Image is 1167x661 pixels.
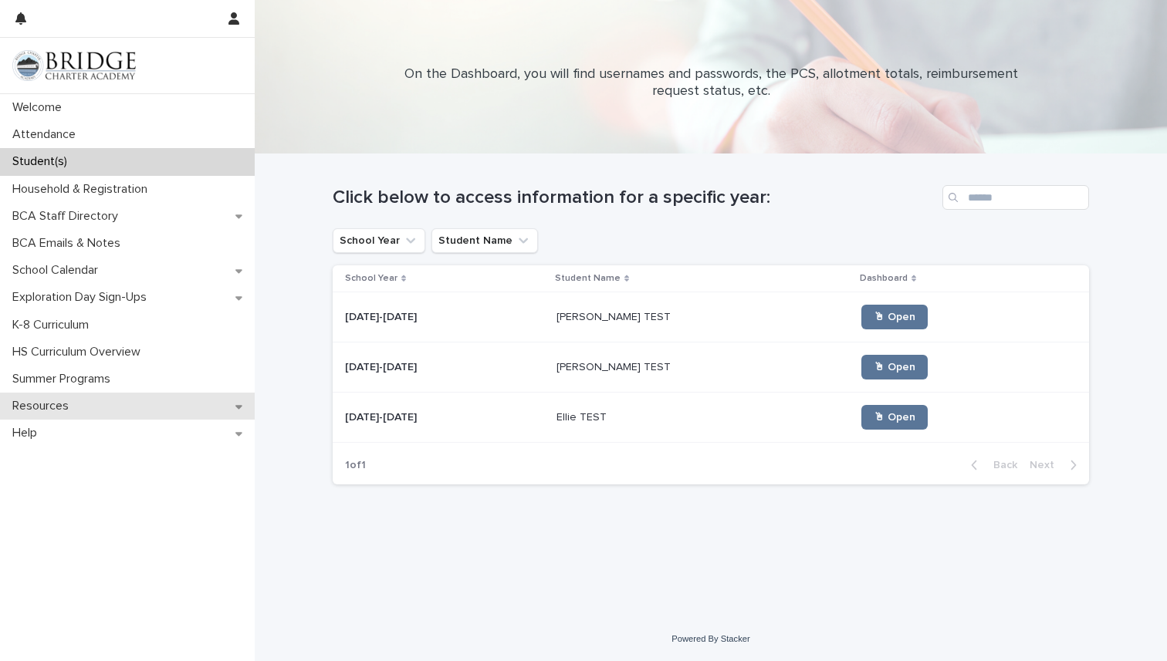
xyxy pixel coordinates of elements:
[6,209,130,224] p: BCA Staff Directory
[556,308,674,324] p: [PERSON_NAME] TEST
[6,318,101,332] p: K-8 Curriculum
[6,236,133,251] p: BCA Emails & Notes
[345,408,420,424] p: [DATE]-[DATE]
[402,66,1020,99] p: On the Dashboard, you will find usernames and passwords, the PCS, allotment totals, reimbursement...
[942,185,1089,210] input: Search
[333,393,1089,443] tr: [DATE]-[DATE][DATE]-[DATE] Ellie TESTEllie TEST 🖱 Open
[874,362,915,373] span: 🖱 Open
[345,308,420,324] p: [DATE]-[DATE]
[333,447,378,484] p: 1 of 1
[1030,460,1064,470] span: Next
[6,426,49,440] p: Help
[555,270,621,287] p: Student Name
[874,312,915,322] span: 🖱 Open
[333,342,1089,393] tr: [DATE]-[DATE][DATE]-[DATE] [PERSON_NAME] TEST[PERSON_NAME] TEST 🖱 Open
[6,127,88,142] p: Attendance
[431,228,538,253] button: Student Name
[959,458,1023,472] button: Back
[6,100,74,115] p: Welcome
[984,460,1017,470] span: Back
[6,372,123,386] p: Summer Programs
[333,187,936,209] h1: Click below to access information for a specific year:
[6,263,110,278] p: School Calendar
[6,290,159,305] p: Exploration Day Sign-Ups
[861,405,928,430] a: 🖱 Open
[333,228,425,253] button: School Year
[861,355,928,379] a: 🖱 Open
[6,345,153,359] p: HS Curriculum Overview
[345,358,420,374] p: [DATE]-[DATE]
[861,305,928,329] a: 🖱 Open
[860,270,908,287] p: Dashboard
[1023,458,1089,472] button: Next
[671,634,749,643] a: Powered By Stacker
[556,358,674,374] p: [PERSON_NAME] TEST
[556,408,610,424] p: Ellie TEST
[874,412,915,423] span: 🖱 Open
[6,154,79,169] p: Student(s)
[333,292,1089,342] tr: [DATE]-[DATE][DATE]-[DATE] [PERSON_NAME] TEST[PERSON_NAME] TEST 🖱 Open
[6,399,81,413] p: Resources
[345,270,397,287] p: School Year
[6,182,160,197] p: Household & Registration
[12,50,136,81] img: V1C1m3IdTEidaUdm9Hs0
